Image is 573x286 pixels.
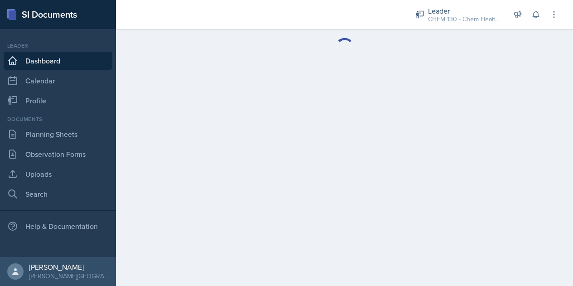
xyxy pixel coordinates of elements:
[4,185,112,203] a: Search
[29,262,109,271] div: [PERSON_NAME]
[4,72,112,90] a: Calendar
[4,125,112,143] a: Planning Sheets
[428,5,501,16] div: Leader
[4,145,112,163] a: Observation Forms
[4,52,112,70] a: Dashboard
[4,217,112,235] div: Help & Documentation
[4,165,112,183] a: Uploads
[428,15,501,24] div: CHEM 130 - Chem Health Sciences / Fall 2025
[4,92,112,110] a: Profile
[4,42,112,50] div: Leader
[29,271,109,281] div: [PERSON_NAME][GEOGRAPHIC_DATA]
[4,115,112,123] div: Documents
